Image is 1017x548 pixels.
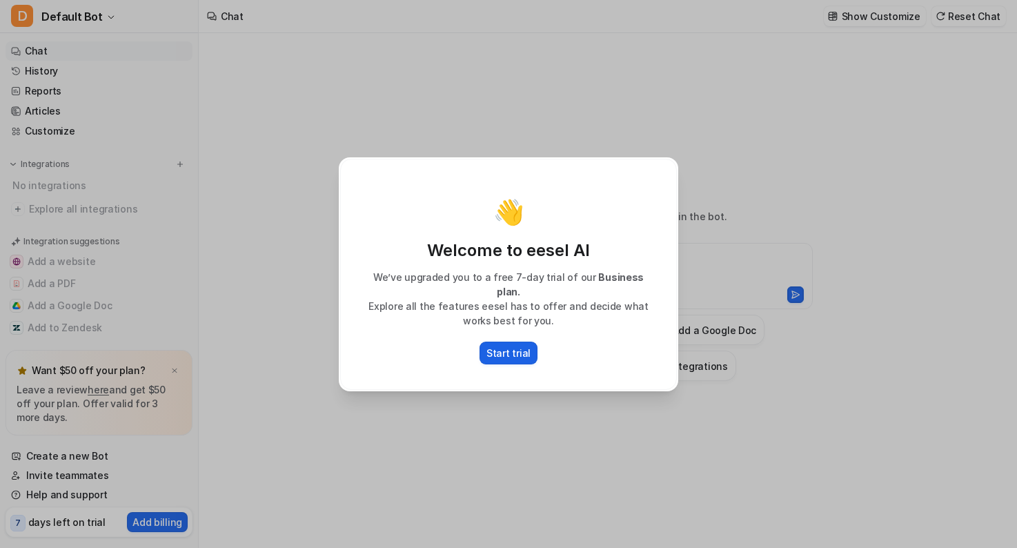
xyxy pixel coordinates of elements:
p: We’ve upgraded you to a free 7-day trial of our [355,270,662,299]
p: Welcome to eesel AI [355,239,662,262]
p: 👋 [493,198,524,226]
p: Start trial [486,346,531,360]
button: Start trial [480,342,537,364]
p: Explore all the features eesel has to offer and decide what works best for you. [355,299,662,328]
